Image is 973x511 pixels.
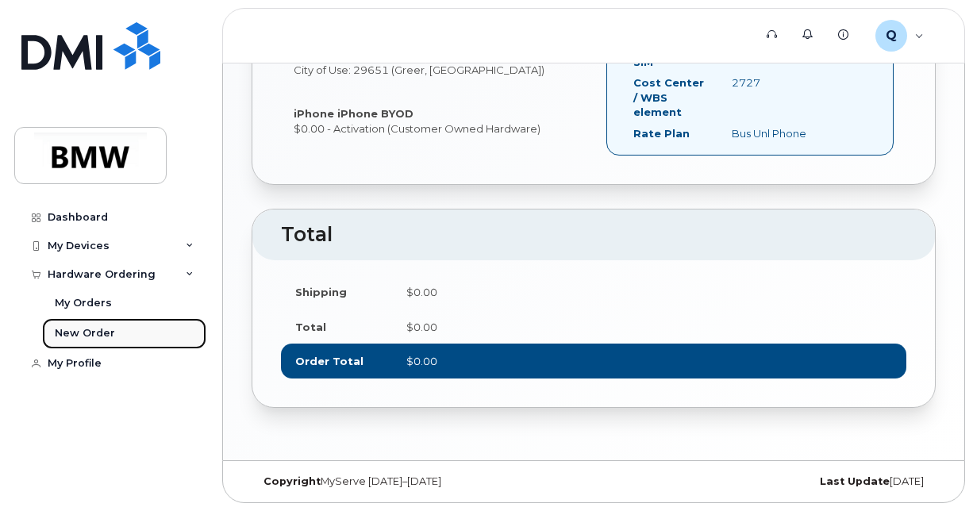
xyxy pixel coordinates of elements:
strong: iPhone iPhone BYOD [294,107,413,120]
iframe: Messenger Launcher [904,442,961,499]
label: Total [295,320,326,335]
span: $0.00 [406,286,437,298]
span: $0.00 [406,355,437,367]
div: 2727 [720,75,857,90]
strong: Copyright [263,475,321,487]
span: Q [886,26,897,45]
h2: Total [281,224,906,246]
span: $0.00 [406,321,437,333]
div: [PERSON_NAME] City of Use: 29651 (Greer, [GEOGRAPHIC_DATA]) $0.00 - Activation (Customer Owned Ha... [281,3,594,136]
div: MyServe [DATE]–[DATE] [252,475,479,488]
label: Shipping [295,285,347,300]
div: QTE8625 [864,20,935,52]
label: Cost Center / WBS element [633,75,708,120]
label: Rate Plan [633,126,690,141]
label: Order Total [295,354,363,369]
div: Bus Unl Phone [720,126,857,141]
div: [DATE] [708,475,936,488]
strong: Last Update [820,475,890,487]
